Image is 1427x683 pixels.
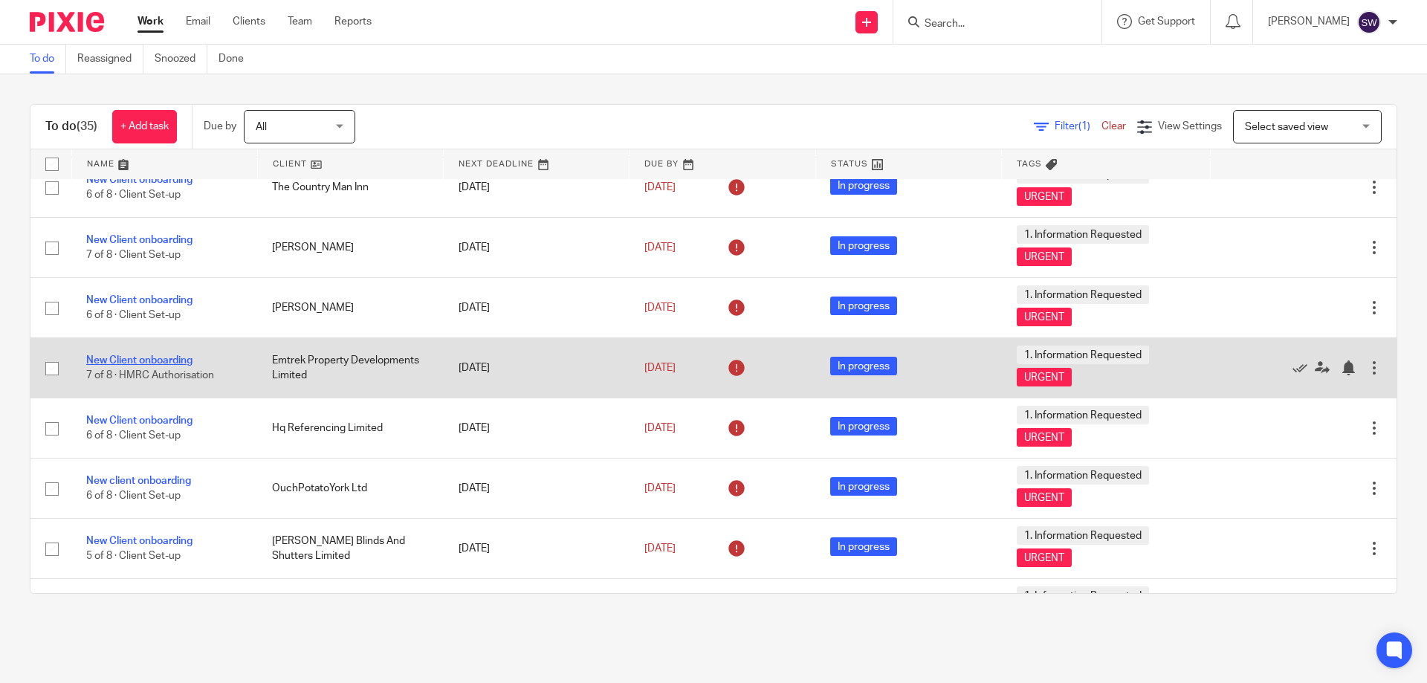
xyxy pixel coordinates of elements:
p: [PERSON_NAME] [1268,14,1350,29]
a: New client onboarding [86,476,191,486]
td: [DATE] [444,278,630,338]
img: Pixie [30,12,104,32]
td: [PERSON_NAME] [257,218,443,278]
a: Work [137,14,164,29]
a: New Client onboarding [86,235,192,245]
td: Hq Referencing Limited [257,398,443,459]
span: 6 of 8 · Client Set-up [86,310,181,320]
a: Done [219,45,255,74]
td: [DATE] [444,338,630,398]
span: 1. Information Requested [1017,225,1149,244]
a: Email [186,14,210,29]
span: In progress [830,297,897,315]
span: In progress [830,477,897,496]
span: [DATE] [644,302,676,313]
a: Mark as done [1292,360,1315,375]
a: New Client onboarding [86,355,192,366]
span: 6 of 8 · Client Set-up [86,491,181,501]
a: Reports [334,14,372,29]
a: + Add task [112,110,177,143]
span: Tags [1017,160,1042,168]
span: Select saved view [1245,122,1328,132]
span: 1. Information Requested [1017,526,1149,545]
span: URGENT [1017,187,1072,206]
span: 1. Information Requested [1017,406,1149,424]
span: 7 of 8 · Client Set-up [86,250,181,260]
a: Clear [1101,121,1126,132]
span: 6 of 8 · Client Set-up [86,190,181,200]
td: [DATE] [444,398,630,459]
span: View Settings [1158,121,1222,132]
input: Search [923,18,1057,31]
td: [DATE] [444,519,630,579]
a: New Client onboarding [86,415,192,426]
span: 1. Information Requested [1017,586,1149,605]
span: [DATE] [644,423,676,433]
a: New Client onboarding [86,175,192,185]
span: In progress [830,357,897,375]
span: [DATE] [644,182,676,192]
span: In progress [830,236,897,255]
span: URGENT [1017,488,1072,507]
span: 5 of 8 · Client Set-up [86,551,181,561]
td: [DATE] [444,218,630,278]
a: Reassigned [77,45,143,74]
span: URGENT [1017,428,1072,447]
td: New Wave Property Management Cardiff Ltd [257,579,443,639]
span: Get Support [1138,16,1195,27]
span: [DATE] [644,242,676,253]
td: [PERSON_NAME] Blinds And Shutters Limited [257,519,443,579]
span: In progress [830,176,897,195]
span: URGENT [1017,368,1072,386]
span: [DATE] [644,483,676,493]
span: URGENT [1017,308,1072,326]
a: New Client onboarding [86,536,192,546]
td: [PERSON_NAME] [257,278,443,338]
td: The Country Man Inn [257,158,443,218]
p: Due by [204,119,236,134]
td: [DATE] [444,158,630,218]
h1: To do [45,119,97,135]
span: URGENT [1017,247,1072,266]
td: Emtrek Property Developments Limited [257,338,443,398]
span: In progress [830,417,897,436]
span: All [256,122,267,132]
a: To do [30,45,66,74]
span: (1) [1078,121,1090,132]
span: [DATE] [644,543,676,554]
span: [DATE] [644,363,676,373]
a: Team [288,14,312,29]
span: Filter [1055,121,1101,132]
span: (35) [77,120,97,132]
span: 1. Information Requested [1017,346,1149,364]
a: New Client onboarding [86,295,192,305]
span: 6 of 8 · Client Set-up [86,430,181,441]
span: 1. Information Requested [1017,285,1149,304]
td: OuchPotatoYork Ltd [257,459,443,519]
span: 7 of 8 · HMRC Authorisation [86,370,214,381]
span: In progress [830,537,897,556]
img: svg%3E [1357,10,1381,34]
td: [DATE] [444,579,630,639]
td: [DATE] [444,459,630,519]
a: Snoozed [155,45,207,74]
span: 1. Information Requested [1017,466,1149,485]
a: Clients [233,14,265,29]
span: URGENT [1017,548,1072,567]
